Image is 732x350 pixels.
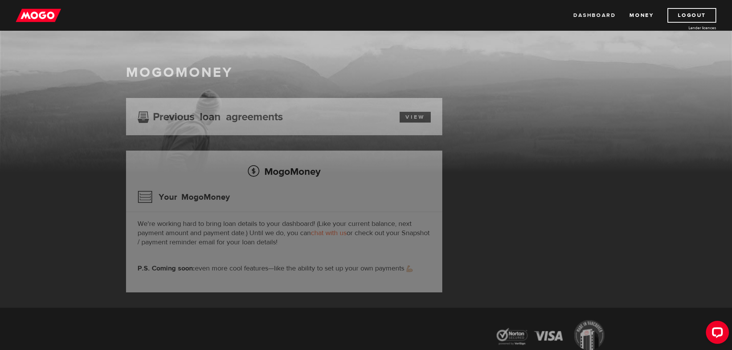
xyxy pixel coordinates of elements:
[700,318,732,350] iframe: LiveChat chat widget
[138,264,195,273] strong: P.S. Coming soon:
[138,111,283,121] h3: Previous loan agreements
[407,265,413,272] img: strong arm emoji
[126,65,606,81] h1: MogoMoney
[667,8,716,23] a: Logout
[629,8,654,23] a: Money
[659,25,716,31] a: Lender licences
[138,264,431,273] p: even more cool features—like the ability to set up your own payments
[311,229,347,237] a: chat with us
[573,8,616,23] a: Dashboard
[138,219,431,247] p: We're working hard to bring loan details to your dashboard! (Like your current balance, next paym...
[400,112,431,123] a: View
[16,8,61,23] img: mogo_logo-11ee424be714fa7cbb0f0f49df9e16ec.png
[138,187,230,207] h3: Your MogoMoney
[138,163,431,179] h2: MogoMoney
